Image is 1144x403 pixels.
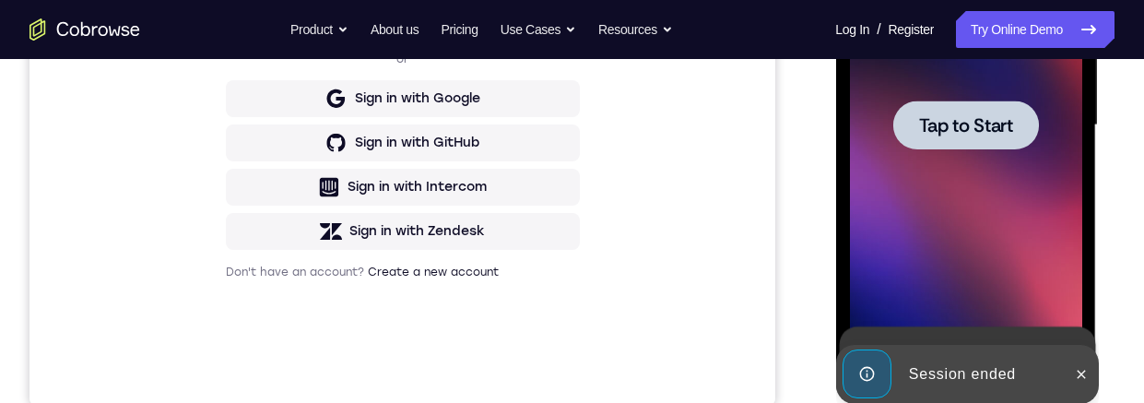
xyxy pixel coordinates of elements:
[196,126,550,152] h1: Sign in to your account
[290,11,348,48] button: Product
[889,11,934,48] a: Register
[877,18,880,41] span: /
[196,337,550,373] button: Sign in with GitHub
[29,18,140,41] a: Go to the home page
[598,11,673,48] button: Resources
[956,11,1115,48] a: Try Online Demo
[363,264,383,279] p: or
[325,346,450,364] div: Sign in with GitHub
[196,292,550,329] button: Sign in with Google
[207,176,539,195] input: Enter your email
[371,11,419,48] a: About us
[83,263,177,281] span: Tap to Start
[501,11,576,48] button: Use Cases
[57,247,203,296] button: Tap to Start
[441,11,478,48] a: Pricing
[196,211,550,248] button: Sign in
[325,302,451,320] div: Sign in with Google
[835,11,869,48] a: Log In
